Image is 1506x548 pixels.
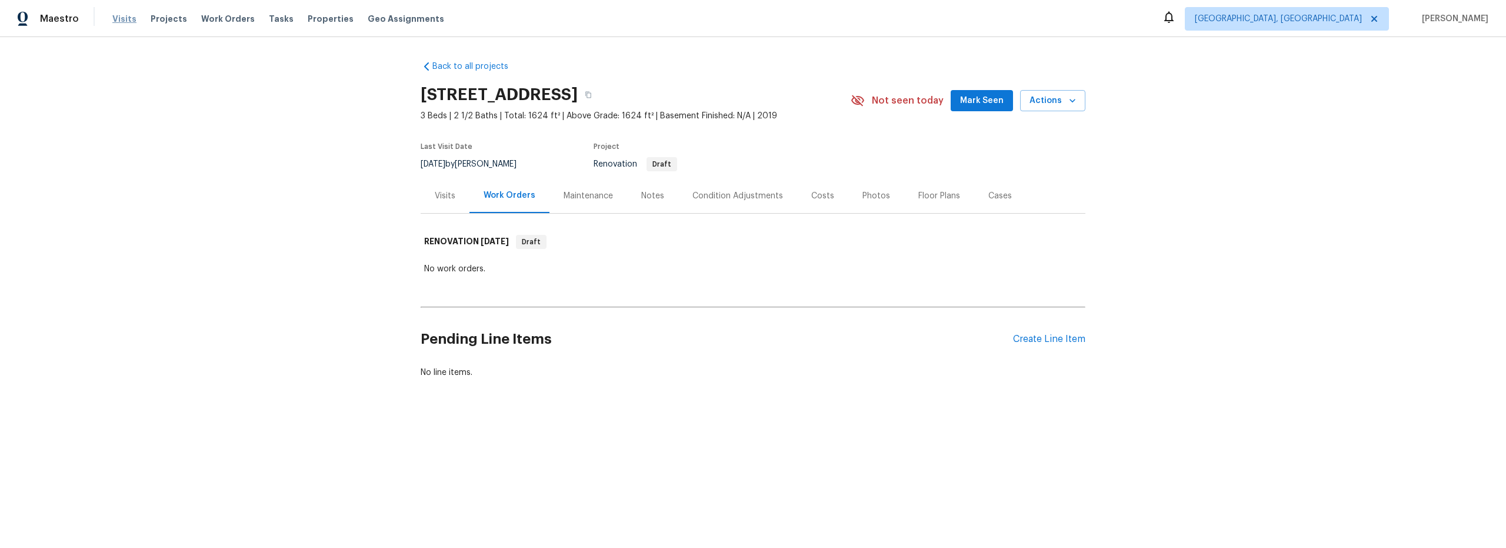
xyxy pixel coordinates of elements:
[692,190,783,202] div: Condition Adjustments
[481,237,509,245] span: [DATE]
[578,84,599,105] button: Copy Address
[151,13,187,25] span: Projects
[862,190,890,202] div: Photos
[918,190,960,202] div: Floor Plans
[421,223,1085,261] div: RENOVATION [DATE]Draft
[960,94,1004,108] span: Mark Seen
[484,190,535,201] div: Work Orders
[648,161,676,168] span: Draft
[421,89,578,101] h2: [STREET_ADDRESS]
[421,367,1085,378] div: No line items.
[368,13,444,25] span: Geo Assignments
[269,15,294,23] span: Tasks
[1013,334,1085,345] div: Create Line Item
[40,13,79,25] span: Maestro
[201,13,255,25] span: Work Orders
[421,160,445,168] span: [DATE]
[517,236,545,248] span: Draft
[564,190,613,202] div: Maintenance
[594,143,619,150] span: Project
[594,160,677,168] span: Renovation
[951,90,1013,112] button: Mark Seen
[421,157,531,171] div: by [PERSON_NAME]
[112,13,136,25] span: Visits
[421,143,472,150] span: Last Visit Date
[1417,13,1488,25] span: [PERSON_NAME]
[1195,13,1362,25] span: [GEOGRAPHIC_DATA], [GEOGRAPHIC_DATA]
[421,312,1013,367] h2: Pending Line Items
[641,190,664,202] div: Notes
[421,61,534,72] a: Back to all projects
[424,235,509,249] h6: RENOVATION
[421,110,851,122] span: 3 Beds | 2 1/2 Baths | Total: 1624 ft² | Above Grade: 1624 ft² | Basement Finished: N/A | 2019
[435,190,455,202] div: Visits
[1029,94,1076,108] span: Actions
[988,190,1012,202] div: Cases
[872,95,944,107] span: Not seen today
[1020,90,1085,112] button: Actions
[424,263,1082,275] div: No work orders.
[308,13,354,25] span: Properties
[811,190,834,202] div: Costs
